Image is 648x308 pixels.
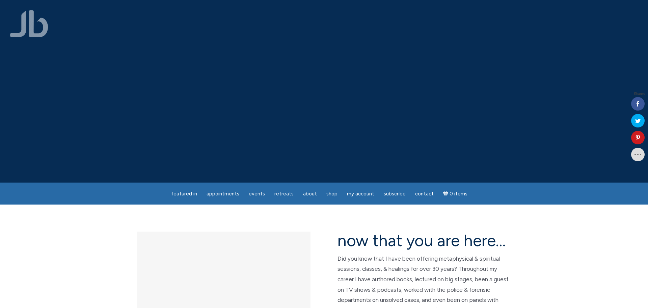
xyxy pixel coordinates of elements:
[299,187,321,200] a: About
[326,191,337,197] span: Shop
[415,191,434,197] span: Contact
[167,187,201,200] a: featured in
[249,191,265,197] span: Events
[171,191,197,197] span: featured in
[202,187,243,200] a: Appointments
[337,232,511,250] h2: now that you are here…
[207,191,239,197] span: Appointments
[411,187,438,200] a: Contact
[10,10,48,37] img: Jamie Butler. The Everyday Medium
[245,187,269,200] a: Events
[303,191,317,197] span: About
[270,187,298,200] a: Retreats
[439,187,471,200] a: Cart0 items
[274,191,294,197] span: Retreats
[343,187,378,200] a: My Account
[347,191,374,197] span: My Account
[443,191,450,197] i: Cart
[450,191,467,196] span: 0 items
[384,191,406,197] span: Subscribe
[322,187,342,200] a: Shop
[634,92,645,96] span: Shares
[380,187,410,200] a: Subscribe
